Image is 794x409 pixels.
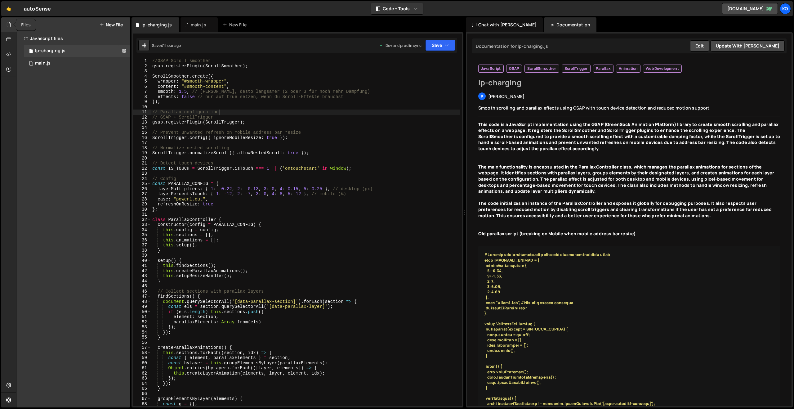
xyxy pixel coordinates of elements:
span: Smooth scrolling and parallax effects using GSAP with touch device detection and reduced motion s... [478,105,711,111]
div: 54 [133,330,151,335]
span: JavaScript [481,66,501,71]
div: 53 [133,325,151,330]
span: Parallax [596,66,611,71]
div: 16698/45623.js [24,45,130,57]
div: 64 [133,381,151,386]
strong: This code is a JavaScript implementation using the GSAP (GreenSock Animation Platform) library to... [478,121,780,151]
span: 1 [29,49,33,54]
button: Code + Tools [371,3,423,14]
strong: The main functionality is encapsulated in the ParallaxController class, which manages the paralla... [478,164,774,194]
div: 65 [133,386,151,391]
div: New File [223,22,249,28]
div: 7 [133,89,151,94]
div: 8 [133,94,151,100]
div: 25 [133,181,151,187]
span: ScrollSmoother [527,66,556,71]
div: 27 [133,191,151,197]
div: Documentation [544,17,596,32]
a: KO [780,3,791,14]
div: 23 [133,171,151,176]
button: Update with [PERSON_NAME] [711,40,785,52]
div: 19 [133,151,151,156]
span: Web Development [646,66,679,71]
div: Chat with [PERSON_NAME] [466,17,543,32]
div: 11 [133,110,151,115]
div: 32 [133,217,151,222]
div: 57 [133,345,151,350]
span: GSAP [509,66,520,71]
div: 31 [133,212,151,217]
div: 50 [133,309,151,315]
div: 3 [133,69,151,74]
div: 24 [133,176,151,182]
div: main.js [35,61,51,66]
div: 29 [133,202,151,207]
div: 66 [133,391,151,397]
div: 16698/45622.js [24,57,130,70]
div: 30 [133,207,151,212]
div: 38 [133,248,151,253]
div: 55 [133,335,151,340]
h2: lp-charging [478,78,780,88]
span: P [481,94,483,99]
div: 42 [133,268,151,274]
div: 41 [133,263,151,268]
div: 51 [133,314,151,320]
span: [PERSON_NAME] [488,93,524,99]
div: 45 [133,284,151,289]
div: 47 [133,294,151,299]
div: 40 [133,258,151,263]
div: Saved [152,43,181,48]
div: 58 [133,350,151,356]
div: 60 [133,361,151,366]
div: 49 [133,304,151,309]
div: 62 [133,371,151,376]
div: 46 [133,289,151,294]
div: autoSense [24,5,51,12]
div: 36 [133,238,151,243]
div: 56 [133,340,151,345]
div: 52 [133,320,151,325]
div: 14 [133,125,151,130]
div: 68 [133,402,151,407]
div: 15 [133,130,151,135]
div: 20 [133,156,151,161]
div: 5 [133,79,151,84]
div: Javascript files [16,32,130,45]
div: 61 [133,366,151,371]
div: 67 [133,396,151,402]
span: ScrollTrigger [564,66,588,71]
div: 33 [133,222,151,227]
button: New File [100,22,123,27]
strong: The code initializes an instance of the ParallaxController and exposes it globally for debugging ... [478,200,772,236]
div: 63 [133,376,151,381]
div: 22 [133,166,151,171]
div: 35 [133,232,151,238]
div: Documentation for lp-charging.js [474,43,548,49]
div: 16 [133,135,151,141]
div: 28 [133,197,151,202]
div: lp-charging.js [141,22,172,28]
div: 26 [133,187,151,192]
div: 21 [133,161,151,166]
div: 4 [133,74,151,79]
div: 48 [133,299,151,304]
div: 12 [133,115,151,120]
div: 39 [133,253,151,258]
a: 🤙 [1,1,16,16]
span: Animation [619,66,638,71]
div: 10 [133,105,151,110]
div: 13 [133,120,151,125]
div: 9 [133,99,151,105]
div: 59 [133,355,151,361]
div: 43 [133,273,151,279]
div: lp-charging.js [35,48,65,54]
div: 34 [133,227,151,233]
div: Dev and prod in sync [379,43,422,48]
button: Edit [690,40,709,52]
div: Files [16,19,36,31]
div: 44 [133,279,151,284]
div: 1 [133,58,151,64]
div: 18 [133,146,151,151]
